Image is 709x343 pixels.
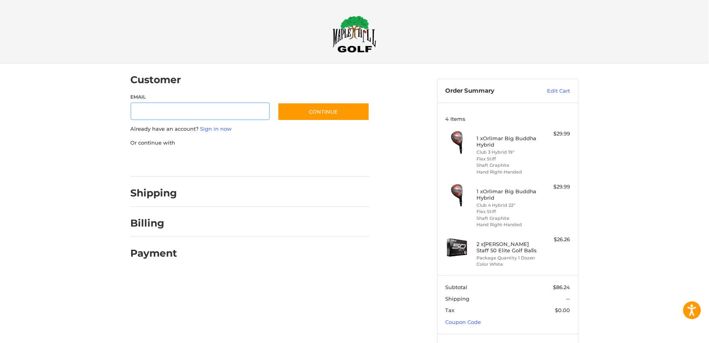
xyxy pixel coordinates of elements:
h4: 2 x [PERSON_NAME] Staff 50 Elite Golf Balls [476,241,537,254]
img: Maple Hill Golf [333,15,376,53]
a: Sign in now [200,126,232,132]
iframe: PayPal-paylater [195,154,255,169]
li: Flex Stiff [476,156,537,162]
p: Or continue with [131,139,370,147]
div: $29.99 [539,183,570,191]
li: Color White [476,261,537,268]
li: Club 3 Hybrid 19° [476,149,537,156]
div: $26.26 [539,236,570,244]
h3: Order Summary [445,87,530,95]
iframe: Google Customer Reviews [644,322,709,343]
span: $86.24 [553,284,570,290]
a: Edit Cart [530,87,570,95]
span: Shipping [445,295,469,302]
h4: 1 x Orlimar Big Buddha Hybrid [476,188,537,201]
h4: 1 x Orlimar Big Buddha Hybrid [476,135,537,148]
li: Hand Right-Handed [476,221,537,228]
h2: Customer [131,74,181,86]
span: -- [566,295,570,302]
button: Continue [278,103,370,121]
label: Email [131,93,270,101]
h3: 4 Items [445,116,570,122]
h2: Shipping [131,187,177,199]
span: Tax [445,307,454,313]
a: Coupon Code [445,319,481,325]
h2: Payment [131,247,177,259]
p: Already have an account? [131,125,370,133]
li: Flex Stiff [476,208,537,215]
li: Package Quantity 1 Dozen [476,255,537,261]
div: $29.99 [539,130,570,138]
span: $0.00 [555,307,570,313]
span: Subtotal [445,284,467,290]
li: Shaft Graphite [476,215,537,222]
iframe: PayPal-venmo [262,154,322,169]
h2: Billing [131,217,177,229]
li: Shaft Graphite [476,162,537,169]
iframe: PayPal-paypal [128,154,187,169]
li: Hand Right-Handed [476,169,537,175]
li: Club 4 Hybrid 22° [476,202,537,209]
